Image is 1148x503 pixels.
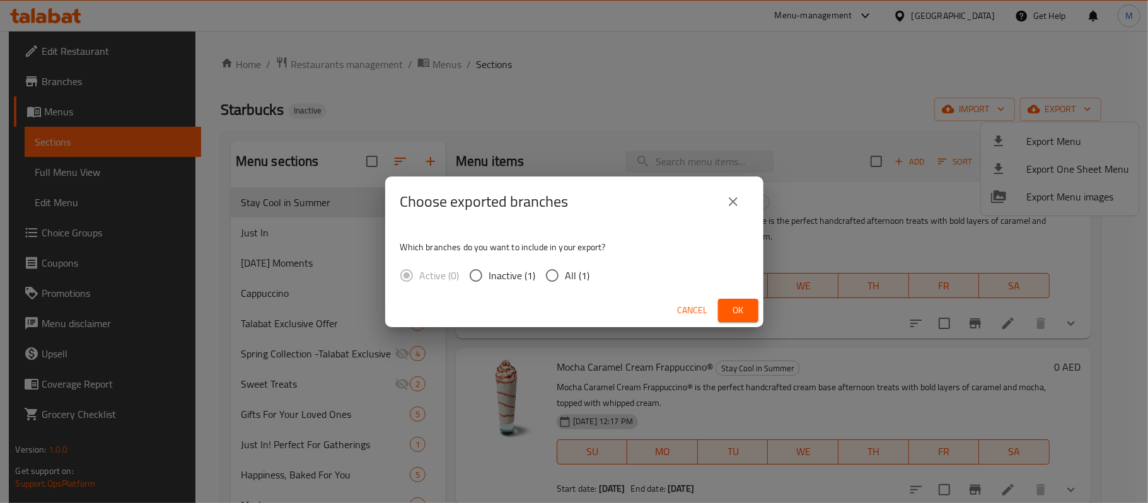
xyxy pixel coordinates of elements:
h2: Choose exported branches [400,192,569,212]
button: Cancel [673,299,713,322]
span: Cancel [678,303,708,318]
button: close [718,187,748,217]
span: Ok [728,303,748,318]
span: All (1) [565,268,590,283]
p: Which branches do you want to include in your export? [400,241,748,253]
button: Ok [718,299,758,322]
span: Active (0) [420,268,460,283]
span: Inactive (1) [489,268,536,283]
